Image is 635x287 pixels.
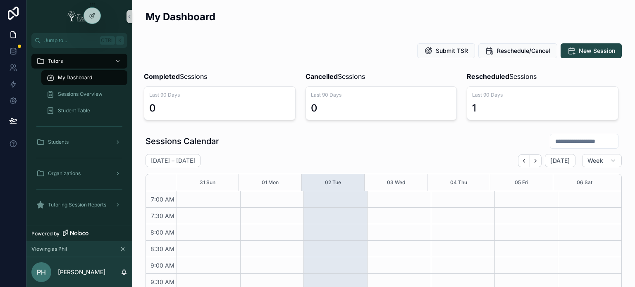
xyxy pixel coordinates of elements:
span: Reschedule/Cancel [497,47,550,55]
button: Back [518,154,530,167]
h2: My Dashboard [146,10,215,24]
span: Student Table [58,107,90,114]
span: New Session [579,47,615,55]
strong: Rescheduled [467,72,509,81]
span: PH [37,267,46,277]
button: 04 Thu [450,174,467,191]
button: Week [582,154,622,167]
span: Viewing as Phil [31,246,67,252]
span: Jump to... [44,37,97,44]
span: Ctrl [100,36,115,45]
span: Tutoring Session Reports [48,202,106,208]
div: 1 [472,102,476,115]
strong: Cancelled [306,72,338,81]
button: 01 Mon [262,174,279,191]
div: scrollable content [26,48,132,223]
button: Jump to...CtrlK [31,33,127,48]
span: 9:00 AM [148,262,177,269]
span: Last 90 Days [149,92,290,98]
span: Last 90 Days [472,92,613,98]
button: [DATE] [545,154,575,167]
span: Organizations [48,170,81,177]
a: Tutoring Session Reports [31,197,127,212]
button: 03 Wed [387,174,405,191]
a: Tutors [31,54,127,69]
span: 9:30 AM [148,278,177,285]
button: 06 Sat [577,174,592,191]
span: My Dashboard [58,74,92,81]
a: Organizations [31,166,127,181]
span: 8:00 AM [148,229,177,236]
button: Submit TSR [417,43,475,58]
button: 05 Fri [515,174,528,191]
a: Powered by [26,226,132,241]
strong: Completed [144,72,180,81]
span: Week [587,157,603,164]
h1: Sessions Calendar [146,135,219,147]
span: 8:30 AM [148,245,177,252]
a: Student Table [41,103,127,118]
button: 31 Sun [200,174,215,191]
a: My Dashboard [41,70,127,85]
span: Powered by [31,230,60,237]
span: Last 90 Days [311,92,452,98]
div: 0 [149,102,156,115]
p: [PERSON_NAME] [58,268,105,276]
button: Next [530,154,542,167]
a: Students [31,135,127,149]
button: Reschedule/Cancel [478,43,557,58]
h2: [DATE] – [DATE] [151,157,195,165]
span: 7:00 AM [149,196,177,203]
span: Sessions [306,71,365,81]
span: Tutors [48,58,63,64]
span: Students [48,139,69,145]
span: Submit TSR [436,47,468,55]
span: 7:30 AM [149,212,177,219]
span: [DATE] [550,157,570,164]
div: 0 [311,102,317,115]
span: Sessions [144,71,207,81]
span: Sessions Overview [58,91,103,97]
a: Sessions Overview [41,87,127,102]
button: New Session [561,43,622,58]
img: App logo [65,10,94,23]
span: Sessions [467,71,537,81]
button: 02 Tue [325,174,341,191]
span: K [117,37,123,44]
